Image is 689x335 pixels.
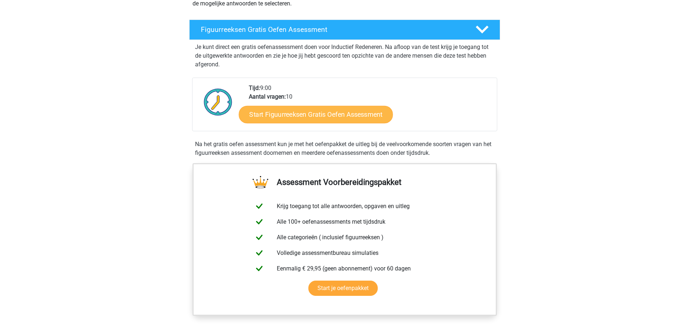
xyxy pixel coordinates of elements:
[195,43,494,69] p: Je kunt direct een gratis oefenassessment doen voor Inductief Redeneren. Na afloop van de test kr...
[200,84,236,120] img: Klok
[308,281,378,296] a: Start je oefenpakket
[192,140,497,157] div: Na het gratis oefen assessment kun je met het oefenpakket de uitleg bij de veelvoorkomende soorte...
[243,84,497,131] div: 9:00 10
[201,25,464,34] h4: Figuurreeksen Gratis Oefen Assessment
[249,84,260,91] b: Tijd:
[239,106,393,123] a: Start Figuurreeksen Gratis Oefen Assessment
[186,20,503,40] a: Figuurreeksen Gratis Oefen Assessment
[249,93,286,100] b: Aantal vragen:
